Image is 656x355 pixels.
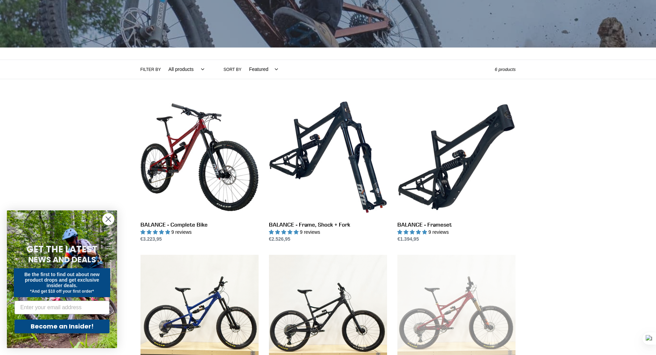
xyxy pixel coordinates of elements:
[30,289,94,294] span: *And get $10 off your first order*
[495,67,516,72] span: 6 products
[14,301,110,314] input: Enter your email address
[14,320,110,333] button: Become an Insider!
[27,243,97,255] span: GET THE LATEST
[28,254,96,265] span: NEWS AND DEALS
[223,66,241,73] label: Sort by
[24,272,100,288] span: Be the first to find out about new product drops and get exclusive insider deals.
[140,66,161,73] label: Filter by
[102,213,114,225] button: Close dialog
